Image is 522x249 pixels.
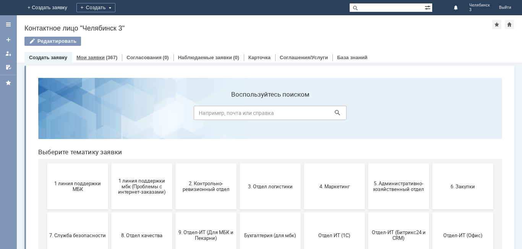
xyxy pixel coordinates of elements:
[143,141,204,186] button: 9. Отдел-ИТ (Для МБК и Пекарни)
[402,112,459,117] span: 6. Закупки
[2,47,15,60] a: Мои заявки
[146,158,202,169] span: 9. Отдел-ИТ (Для МБК и Пекарни)
[210,160,266,166] span: Бухгалтерия (для мбк)
[272,141,333,186] button: Отдел ИТ (1С)
[208,189,269,235] button: [PERSON_NAME]. Услуги ИТ для МБК (оформляет L1)
[336,92,397,137] button: 5. Административно-хозяйственный отдел
[15,92,76,137] button: 1 линия поддержки МБК
[17,209,74,215] span: Финансовый отдел
[469,8,490,12] span: 3
[208,141,269,186] button: Бухгалтерия (для мбк)
[208,92,269,137] button: 3. Отдел логистики
[274,112,331,117] span: 4. Маркетинг
[338,158,395,169] span: Отдел-ИТ (Битрикс24 и CRM)
[79,189,140,235] button: Франчайзинг
[210,112,266,117] span: 3. Отдел логистики
[81,106,138,123] span: 1 линия поддержки мбк (Проблемы с интернет-заказами)
[2,61,15,73] a: Мои согласования
[76,3,115,12] div: Создать
[280,55,328,60] a: Соглашения/Услуги
[233,55,239,60] div: (0)
[126,55,162,60] a: Согласования
[79,141,140,186] button: 8. Отдел качества
[338,109,395,120] span: 5. Административно-хозяйственный отдел
[106,55,117,60] div: (367)
[81,209,138,215] span: Франчайзинг
[17,109,74,120] span: 1 линия поддержки МБК
[402,160,459,166] span: Отдел-ИТ (Офис)
[248,55,271,60] a: Карточка
[337,55,367,60] a: База знаний
[272,92,333,137] button: 4. Маркетинг
[492,20,501,29] div: Добавить в избранное
[163,55,169,60] div: (0)
[400,141,461,186] button: Отдел-ИТ (Офис)
[505,20,514,29] div: Сделать домашней страницей
[336,141,397,186] button: Отдел-ИТ (Битрикс24 и CRM)
[274,160,331,166] span: Отдел ИТ (1С)
[146,109,202,120] span: 2. Контрольно-ревизионный отдел
[162,19,314,26] label: Воспользуйтесь поиском
[210,204,266,221] span: [PERSON_NAME]. Услуги ИТ для МБК (оформляет L1)
[425,3,432,11] span: Расширенный поиск
[2,34,15,46] a: Создать заявку
[81,160,138,166] span: 8. Отдел качества
[400,92,461,137] button: 6. Закупки
[6,76,470,84] header: Выберите тематику заявки
[178,55,232,60] a: Наблюдаемые заявки
[272,189,333,235] button: не актуален
[274,209,331,215] span: не актуален
[146,207,202,218] span: Это соглашение не активно!
[143,92,204,137] button: 2. Контрольно-ревизионный отдел
[76,55,105,60] a: Мои заявки
[79,92,140,137] button: 1 линия поддержки мбк (Проблемы с интернет-заказами)
[15,189,76,235] button: Финансовый отдел
[15,141,76,186] button: 7. Служба безопасности
[29,55,67,60] a: Создать заявку
[17,160,74,166] span: 7. Служба безопасности
[162,34,314,48] input: Например, почта или справка
[469,3,490,8] span: Челябинск
[24,24,492,32] div: Контактное лицо "Челябинск 3"
[143,189,204,235] button: Это соглашение не активно!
